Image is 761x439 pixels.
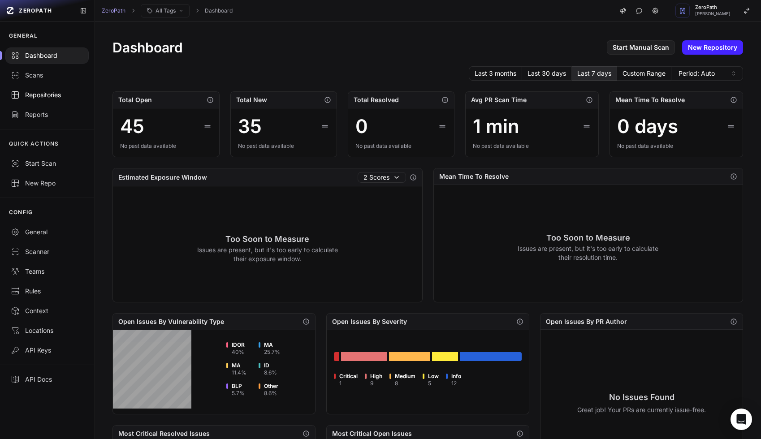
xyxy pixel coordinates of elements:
div: 0 days [617,116,678,137]
span: High [370,373,382,380]
span: MA [264,341,280,349]
div: 8.6 % [264,369,277,376]
a: Dashboard [205,7,233,14]
div: 12 [451,380,461,387]
p: CONFIG [9,209,33,216]
div: API Keys [11,346,83,355]
span: IDOR [232,341,245,349]
div: API Docs [11,375,83,384]
div: Scans [11,71,83,80]
h3: Too Soon to Measure [197,233,338,245]
div: 25.7 % [264,349,280,356]
div: Dashboard [11,51,83,60]
span: Period: Auto [679,69,715,78]
div: New Repo [11,179,83,188]
p: Issues are present, but it's too early to calculate their resolution time. [518,244,659,262]
button: Last 30 days [522,66,572,81]
div: Go to issues list [432,352,458,361]
span: BLP [232,383,245,390]
h2: Total Resolved [354,95,399,104]
svg: chevron right, [194,8,200,14]
h2: Open Issues By Vulnerability Type [118,317,224,326]
div: Start Scan [11,159,83,168]
span: Info [451,373,461,380]
span: Medium [395,373,415,380]
h2: Avg PR Scan Time [471,95,527,104]
div: Open Intercom Messenger [731,409,752,430]
div: 45 [120,116,144,137]
button: Custom Range [617,66,671,81]
p: Great job! Your PRs are currently issue-free. [577,405,706,414]
a: ZEROPATH [4,4,73,18]
a: Start Manual Scan [607,40,675,55]
h3: No Issues Found [577,391,706,404]
div: Context [11,306,83,315]
div: No past data available [617,142,735,150]
nav: breadcrumb [102,4,233,17]
div: 8 [395,380,415,387]
button: Last 7 days [572,66,617,81]
div: 9 [370,380,382,387]
div: 0 [355,116,368,137]
h3: Too Soon to Measure [518,232,659,244]
div: 5 [428,380,439,387]
p: Issues are present, but it's too early to calculate their exposure window. [197,245,338,263]
a: New Repository [682,40,743,55]
div: 11.4 % [232,369,246,376]
div: 35 [238,116,262,137]
div: 40 % [232,349,245,356]
div: No past data available [355,142,447,150]
div: General [11,228,83,237]
div: 1 [339,380,358,387]
p: GENERAL [9,32,38,39]
div: Locations [11,326,83,335]
svg: caret sort, [730,70,737,77]
span: All Tags [156,7,176,14]
div: Go to issues list [389,352,430,361]
div: Scanner [11,247,83,256]
div: Reports [11,110,83,119]
div: 8.6 % [264,390,278,397]
div: 5.7 % [232,390,245,397]
div: No past data available [120,142,212,150]
a: ZeroPath [102,7,125,14]
div: 1 min [473,116,519,137]
h2: Most Critical Open Issues [332,429,412,438]
span: MA [232,362,246,369]
div: Go to issues list [460,352,522,361]
span: ZeroPath [695,5,731,10]
div: Teams [11,267,83,276]
button: All Tags [141,4,190,17]
span: Other [264,383,278,390]
h2: Total New [236,95,267,104]
button: Last 3 months [469,66,522,81]
button: 2 Scores [358,172,406,183]
div: Go to issues list [341,352,388,361]
h2: Estimated Exposure Window [118,173,207,182]
h2: Open Issues By Severity [332,317,407,326]
h1: Dashboard [112,39,183,56]
div: No past data available [238,142,329,150]
div: No past data available [473,142,591,150]
h2: Most Critical Resolved Issues [118,429,210,438]
h2: Open Issues By PR Author [546,317,627,326]
div: Repositories [11,90,83,99]
span: [PERSON_NAME] [695,12,731,16]
h2: Mean Time To Resolve [615,95,685,104]
h2: Mean Time To Resolve [439,172,509,181]
p: QUICK ACTIONS [9,140,59,147]
div: Go to issues list [334,352,339,361]
div: Rules [11,287,83,296]
h2: Total Open [118,95,152,104]
span: Low [428,373,439,380]
svg: chevron right, [130,8,136,14]
span: ZEROPATH [19,7,52,14]
span: Critical [339,373,358,380]
span: ID [264,362,277,369]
